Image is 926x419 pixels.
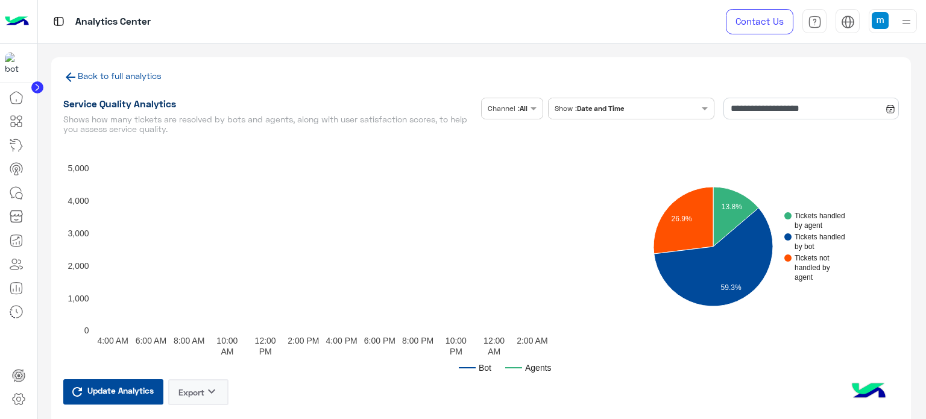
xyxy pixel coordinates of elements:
text: 2,000 [68,261,89,271]
text: 4:00 PM [326,336,357,345]
text: 6:00 AM [136,336,166,345]
img: hulul-logo.png [848,371,890,413]
img: 1403182699927242 [5,52,27,74]
text: 12:00 [255,336,276,345]
text: Bot [479,363,491,373]
text: 2:00 AM [517,336,547,345]
text: 6:00 PM [364,336,395,345]
h1: Service Quality Analytics [63,98,477,110]
svg: A chart. [623,138,877,355]
text: Agents [525,363,552,373]
text: Tickets not [795,254,830,262]
text: 8:00 AM [174,336,204,345]
h5: Shows how many tickets are resolved by bots and agents, along with user satisfaction scores, to h... [63,115,477,134]
img: tab [51,14,66,29]
text: 10:00 [216,336,238,345]
text: 5,000 [68,163,89,173]
span: Update Analytics [84,382,157,399]
text: 13.8% [722,203,742,211]
button: Update Analytics [63,379,163,405]
text: agent [795,273,813,282]
text: 2:00 PM [288,336,319,345]
text: Tickets handled [795,233,845,241]
text: 3,000 [68,228,89,238]
text: 8:00 PM [402,336,433,345]
text: 4:00 AM [97,336,128,345]
p: Analytics Center [75,14,151,30]
text: AM [221,347,233,356]
img: Logo [5,9,29,34]
text: handled by [795,263,830,272]
text: 59.3% [721,283,742,292]
text: 10:00 [446,336,467,345]
a: Back to full analytics [78,71,162,81]
text: 26.9% [672,215,692,223]
text: PM [259,347,272,356]
text: 12:00 [483,336,505,345]
img: userImage [872,12,889,29]
text: Tickets handled [795,212,845,220]
text: by bot [795,242,814,251]
text: AM [488,347,500,356]
text: by agent [795,221,823,230]
button: Exportkeyboard_arrow_down [168,379,228,405]
text: 0 [84,326,89,335]
a: tab [802,9,827,34]
img: tab [808,15,822,29]
i: keyboard_arrow_down [204,384,219,399]
text: 1,000 [68,294,89,303]
text: PM [450,347,462,356]
img: profile [899,14,914,30]
a: Contact Us [726,9,793,34]
svg: A chart. [63,138,630,379]
text: 4,000 [68,196,89,206]
img: tab [841,15,855,29]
